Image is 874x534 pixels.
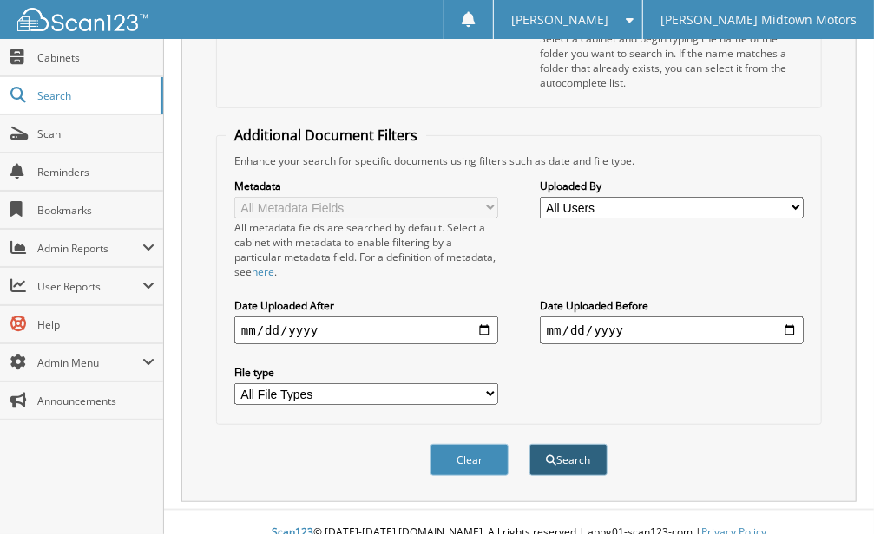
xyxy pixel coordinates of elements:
div: Enhance your search for specific documents using filters such as date and file type. [226,153,812,168]
button: Search [529,444,608,476]
span: Admin Menu [37,355,142,370]
label: Date Uploaded After [234,298,498,313]
label: Date Uploaded Before [540,298,804,313]
a: here [252,264,274,279]
button: Clear [430,444,509,476]
label: Uploaded By [540,179,804,193]
div: All metadata fields are searched by default. Select a cabinet with metadata to enable filtering b... [234,220,498,279]
span: Bookmarks [37,203,154,218]
span: [PERSON_NAME] [511,15,608,25]
label: Metadata [234,179,498,193]
legend: Additional Document Filters [226,126,426,145]
span: Scan [37,127,154,141]
span: Help [37,317,154,332]
span: User Reports [37,279,142,294]
span: Announcements [37,394,154,408]
span: Admin Reports [37,241,142,256]
span: Cabinets [37,50,154,65]
iframe: Chat Widget [787,451,874,534]
input: start [234,316,498,344]
input: end [540,316,804,344]
span: [PERSON_NAME] Midtown Motors [660,15,857,25]
span: Reminders [37,165,154,179]
label: File type [234,365,498,380]
img: scan123-logo-white.svg [17,8,148,31]
div: Select a cabinet and begin typing the name of the folder you want to search in. If the name match... [540,31,804,90]
span: Search [37,88,152,103]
